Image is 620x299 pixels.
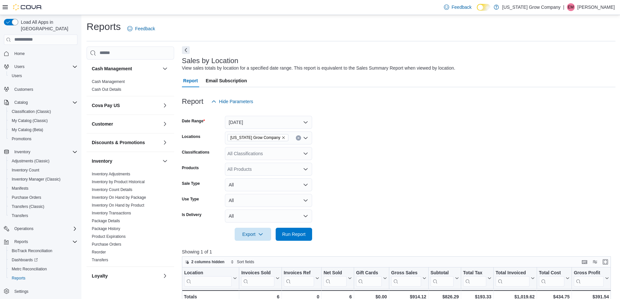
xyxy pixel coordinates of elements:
button: Open list of options [303,167,308,172]
div: Gross Sales [391,270,421,276]
span: Package History [92,226,120,231]
span: Adjustments (Classic) [12,158,49,164]
span: Transfers (Classic) [12,204,44,209]
span: Settings [14,289,28,294]
button: Run Report [276,228,312,241]
div: Emory Moseby [567,3,575,11]
button: Gross Profit [574,270,609,287]
span: My Catalog (Classic) [9,117,77,125]
h3: Inventory [92,158,112,164]
button: Cash Management [92,65,160,72]
button: 2 columns hidden [182,258,227,266]
button: My Catalog (Beta) [7,125,80,134]
button: Clear input [296,135,301,141]
a: Customers [12,86,36,93]
span: Email Subscription [206,74,247,87]
a: Package History [92,226,120,231]
a: Inventory Adjustments [92,172,130,176]
a: Reorder [92,250,106,254]
span: Cash Management [92,79,125,84]
span: My Catalog (Beta) [9,126,77,134]
button: Transfers (Classic) [7,202,80,211]
span: Home [12,49,77,58]
button: Settings [1,287,80,296]
span: Promotions [12,136,32,142]
span: Dashboards [12,257,38,263]
label: Sale Type [182,181,200,186]
span: BioTrack Reconciliation [9,247,77,255]
button: Users [12,63,27,71]
span: Sort fields [237,259,254,265]
button: Operations [1,224,80,233]
a: Inventory Transactions [92,211,131,215]
a: Product Expirations [92,234,126,239]
span: Metrc Reconciliation [9,265,77,273]
span: Customers [12,85,77,93]
div: Subtotal [431,270,454,287]
div: Gross Profit [574,270,604,287]
span: Reports [14,239,28,244]
div: Gift Card Sales [356,270,382,287]
a: Inventory Count Details [92,187,132,192]
button: Total Invoiced [496,270,535,287]
span: Promotions [9,135,77,143]
a: Transfers (Classic) [9,203,47,211]
button: Total Cost [539,270,570,287]
button: Discounts & Promotions [92,139,160,146]
button: Transfers [7,211,80,220]
a: Metrc Reconciliation [9,265,49,273]
span: My Catalog (Classic) [12,118,48,123]
div: Total Invoiced [496,270,530,276]
a: Classification (Classic) [9,108,54,116]
div: Total Cost [539,270,564,287]
a: Dashboards [7,255,80,265]
button: Sort fields [228,258,257,266]
a: Settings [12,288,31,295]
span: Customers [14,87,33,92]
h1: Reports [87,20,121,33]
label: Date Range [182,118,205,124]
div: Location [184,270,232,287]
button: Users [7,71,80,80]
a: Reports [9,274,28,282]
button: Inventory Manager (Classic) [7,175,80,184]
span: Inventory Count [12,168,39,173]
h3: Cash Management [92,65,132,72]
span: Home [14,51,25,56]
a: Inventory by Product Historical [92,180,145,184]
a: Feedback [441,1,474,14]
div: Total Tax [463,270,486,287]
button: Gross Sales [391,270,426,287]
a: Transfers [9,212,31,220]
a: Manifests [9,184,31,192]
span: Users [12,73,22,78]
button: Cash Management [161,65,169,73]
h3: Loyalty [92,273,108,279]
button: All [225,178,312,191]
span: Package Details [92,218,120,224]
button: Enter fullscreen [601,258,609,266]
span: Transfers [9,212,77,220]
div: View sales totals by location for a specified date range. This report is equivalent to the Sales ... [182,65,455,72]
span: Metrc Reconciliation [12,266,47,272]
span: Inventory On Hand by Product [92,203,144,208]
button: My Catalog (Classic) [7,116,80,125]
span: Inventory On Hand by Package [92,195,146,200]
span: Transfers [92,257,108,263]
button: Subtotal [431,270,459,287]
button: Customer [161,120,169,128]
button: Purchase Orders [7,193,80,202]
button: Location [184,270,237,287]
span: Purchase Orders [9,194,77,201]
button: Next [182,46,190,54]
a: Package Details [92,219,120,223]
span: Inventory Count Details [92,187,132,192]
button: [DATE] [225,116,312,129]
span: Report [183,74,198,87]
button: Invoices Sold [241,270,279,287]
p: [US_STATE] Grow Company [502,3,560,11]
span: Inventory [14,149,30,155]
div: Invoices Sold [241,270,274,276]
button: Reports [12,238,31,246]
